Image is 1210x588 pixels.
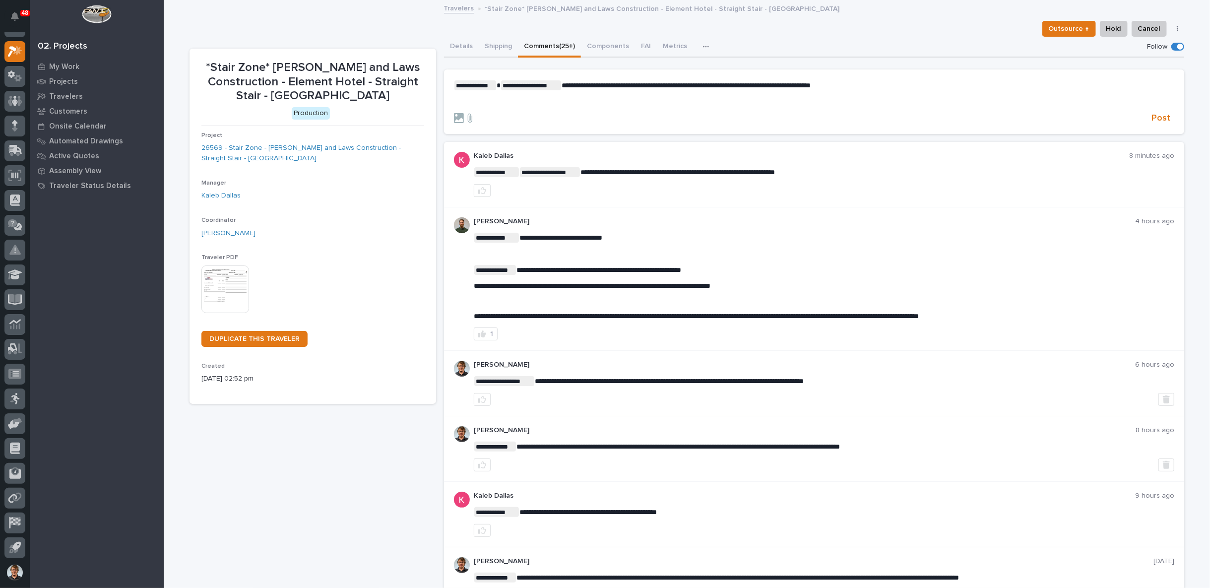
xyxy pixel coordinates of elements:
[209,335,300,342] span: DUPLICATE THIS TRAVELER
[201,374,424,384] p: [DATE] 02:52 pm
[30,89,164,104] a: Travelers
[1138,23,1160,35] span: Cancel
[201,331,308,347] a: DUPLICATE THIS TRAVELER
[474,557,1153,566] p: [PERSON_NAME]
[12,12,25,28] div: Notifications48
[30,104,164,119] a: Customers
[1100,21,1128,37] button: Hold
[201,180,226,186] span: Manager
[201,132,222,138] span: Project
[474,426,1136,435] p: [PERSON_NAME]
[49,77,78,86] p: Projects
[454,361,470,377] img: AOh14GhWdCmNGdrYYOPqe-VVv6zVZj5eQYWy4aoH1XOH=s96-c
[1151,113,1170,124] span: Post
[1135,361,1174,369] p: 6 hours ago
[1147,43,1167,51] p: Follow
[4,562,25,583] button: users-avatar
[474,393,491,406] button: like this post
[454,492,470,508] img: ACg8ocJFQJZtOpq0mXhEl6L5cbQXDkmdPAf0fdoBPnlMfqfX=s96-c
[22,9,28,16] p: 48
[474,327,498,340] button: 1
[30,59,164,74] a: My Work
[1132,21,1167,37] button: Cancel
[201,61,424,103] p: *Stair Zone* [PERSON_NAME] and Laws Construction - Element Hotel - Straight Stair - [GEOGRAPHIC_D...
[82,5,111,23] img: Workspace Logo
[1129,152,1174,160] p: 8 minutes ago
[1147,113,1174,124] button: Post
[4,6,25,27] button: Notifications
[49,92,83,101] p: Travelers
[201,143,424,164] a: 26569 - Stair Zone - [PERSON_NAME] and Laws Construction - Straight Stair - [GEOGRAPHIC_DATA]
[201,191,241,201] a: Kaleb Dallas
[49,152,99,161] p: Active Quotes
[581,37,635,58] button: Components
[474,217,1135,226] p: [PERSON_NAME]
[1106,23,1121,35] span: Hold
[30,133,164,148] a: Automated Drawings
[30,178,164,193] a: Traveler Status Details
[49,122,107,131] p: Onsite Calendar
[30,119,164,133] a: Onsite Calendar
[485,2,840,13] p: *Stair Zone* [PERSON_NAME] and Laws Construction - Element Hotel - Straight Stair - [GEOGRAPHIC_D...
[49,137,123,146] p: Automated Drawings
[1135,217,1174,226] p: 4 hours ago
[479,37,518,58] button: Shipping
[201,228,255,239] a: [PERSON_NAME]
[49,182,131,191] p: Traveler Status Details
[454,217,470,233] img: AATXAJw4slNr5ea0WduZQVIpKGhdapBAGQ9xVsOeEvl5=s96-c
[474,152,1129,160] p: Kaleb Dallas
[201,255,238,261] span: Traveler PDF
[1042,21,1096,37] button: Outsource ↑
[490,330,493,337] div: 1
[1153,557,1174,566] p: [DATE]
[49,63,79,71] p: My Work
[30,74,164,89] a: Projects
[1135,492,1174,500] p: 9 hours ago
[474,361,1135,369] p: [PERSON_NAME]
[1049,23,1089,35] span: Outsource ↑
[444,37,479,58] button: Details
[30,148,164,163] a: Active Quotes
[1158,458,1174,471] button: Delete post
[444,2,474,13] a: Travelers
[454,152,470,168] img: ACg8ocJFQJZtOpq0mXhEl6L5cbQXDkmdPAf0fdoBPnlMfqfX=s96-c
[474,458,491,471] button: like this post
[657,37,693,58] button: Metrics
[49,167,101,176] p: Assembly View
[454,426,470,442] img: AOh14GhWdCmNGdrYYOPqe-VVv6zVZj5eQYWy4aoH1XOH=s96-c
[38,41,87,52] div: 02. Projects
[474,492,1135,500] p: Kaleb Dallas
[201,217,236,223] span: Coordinator
[474,524,491,537] button: like this post
[201,363,225,369] span: Created
[474,184,491,197] button: like this post
[635,37,657,58] button: FAI
[1158,393,1174,406] button: Delete post
[292,107,330,120] div: Production
[49,107,87,116] p: Customers
[30,163,164,178] a: Assembly View
[454,557,470,573] img: AOh14GhWdCmNGdrYYOPqe-VVv6zVZj5eQYWy4aoH1XOH=s96-c
[1136,426,1174,435] p: 8 hours ago
[518,37,581,58] button: Comments (25+)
